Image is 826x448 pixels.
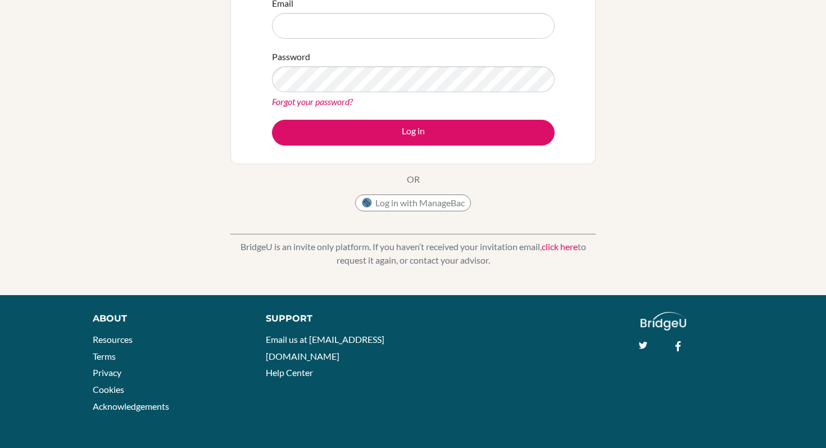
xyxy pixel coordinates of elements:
a: Help Center [266,367,313,378]
button: Log in [272,120,555,146]
a: Terms [93,351,116,361]
a: click here [542,241,578,252]
div: Support [266,312,402,325]
div: About [93,312,240,325]
p: BridgeU is an invite only platform. If you haven’t received your invitation email, to request it ... [230,240,596,267]
a: Email us at [EMAIL_ADDRESS][DOMAIN_NAME] [266,334,384,361]
img: logo_white@2x-f4f0deed5e89b7ecb1c2cc34c3e3d731f90f0f143d5ea2071677605dd97b5244.png [641,312,686,331]
label: Password [272,50,310,64]
a: Privacy [93,367,121,378]
a: Acknowledgements [93,401,169,411]
button: Log in with ManageBac [355,194,471,211]
a: Resources [93,334,133,345]
a: Forgot your password? [272,96,353,107]
p: OR [407,173,420,186]
a: Cookies [93,384,124,395]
